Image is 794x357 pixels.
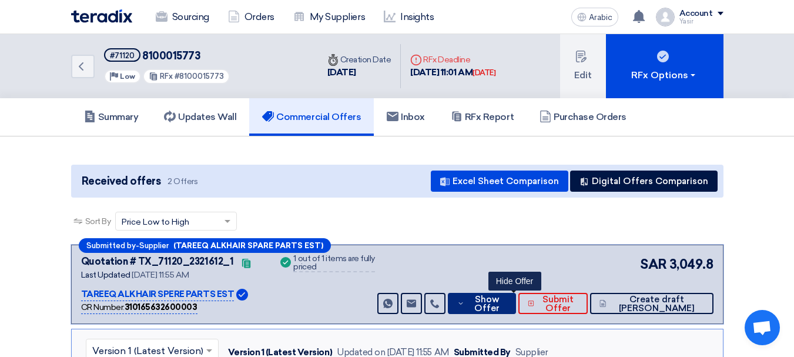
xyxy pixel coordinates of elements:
font: - [136,242,139,251]
font: Summary [98,111,139,122]
font: 310165632600003 [125,302,197,312]
font: Received offers [82,175,161,188]
font: [DATE] 11:01 AM [410,67,473,78]
a: Summary [71,98,152,136]
a: Orders [219,4,284,30]
font: Inbox [401,111,425,122]
font: Last Updated [81,270,130,280]
a: RFx Report [438,98,527,136]
button: Submit Offer [518,293,588,314]
font: Arabic [589,12,612,22]
a: Updates Wall [151,98,249,136]
h5: 8100015773 [104,48,230,63]
font: #8100015773 [175,72,224,81]
button: RFx Options [606,34,723,98]
button: Show Offer [448,293,515,314]
font: CR Number: [81,302,125,312]
font: Excel Sheet Comparison [453,176,559,186]
font: Orders [244,11,274,22]
font: RFx Deadline [423,55,470,65]
font: Sort By [85,216,111,226]
font: Insights [400,11,434,22]
font: #71120 [110,51,135,60]
font: Sourcing [172,11,209,22]
a: Insights [374,4,443,30]
font: Supplier [139,241,169,250]
img: profile_test.png [656,8,675,26]
font: Account [679,8,713,18]
font: TAREEQ ALKHAIR SPERE PARTS EST [81,289,234,299]
font: RFx Report [465,111,514,122]
a: Open chat [745,310,780,345]
font: RFx Options [631,69,688,81]
button: Excel Sheet Comparison [431,171,568,192]
button: Create draft [PERSON_NAME] [590,293,713,314]
button: Edit [560,34,606,98]
img: Teradix logo [71,9,132,23]
font: 8100015773 [142,49,200,62]
font: Submitted by [86,241,136,250]
font: Updates Wall [178,111,236,122]
font: Hide Offer [496,276,534,286]
font: [DATE] 11:55 AM [132,270,189,280]
font: Yasir [679,18,694,25]
font: 3,049.8 [669,256,713,272]
font: My Suppliers [310,11,365,22]
font: Price Low to High [122,217,189,227]
font: RFx [160,72,173,81]
font: 1 out of 1 items are fully priced [293,253,375,272]
a: Commercial Offers [249,98,374,136]
img: Verified Account [236,289,248,301]
a: Sourcing [146,4,219,30]
font: [DATE] [473,68,495,77]
a: Inbox [374,98,438,136]
font: Submit Offer [542,294,574,313]
button: Arabic [571,8,618,26]
font: Create draft [PERSON_NAME] [619,294,695,313]
font: Show Offer [474,294,500,313]
font: (TAREEQ ALKHAIR SPARE PARTS EST) [173,241,323,250]
font: Commercial Offers [276,111,361,122]
a: My Suppliers [284,4,374,30]
font: Creation Date [340,55,391,65]
font: Purchase Orders [554,111,627,122]
button: Digital Offers Comparison [570,171,718,192]
font: Low [120,72,135,81]
font: [DATE] [327,67,356,78]
font: Quotation # TX_71120_2321612_1 [81,256,234,267]
font: 2 Offers [167,176,197,186]
font: Digital Offers Comparison [592,176,708,186]
font: Edit [574,69,592,81]
font: SAR [640,256,667,272]
a: Purchase Orders [527,98,639,136]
